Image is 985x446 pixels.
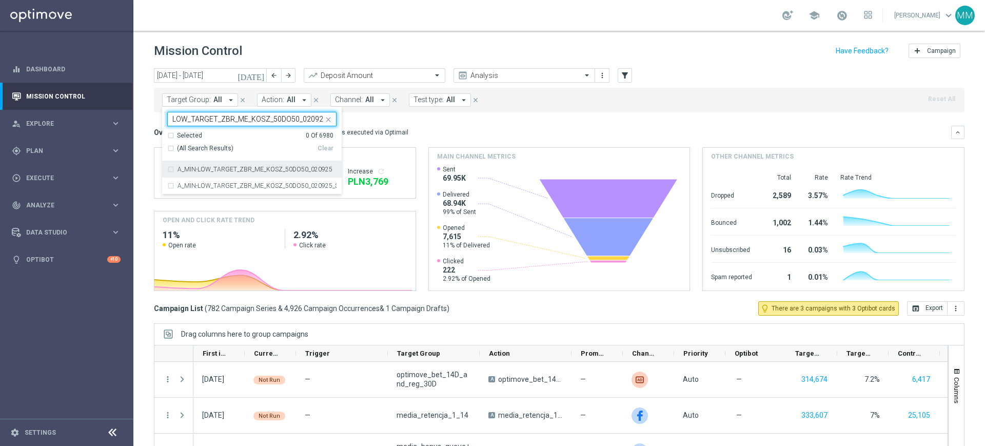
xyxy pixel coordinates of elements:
[111,119,121,128] i: keyboard_arrow_right
[311,94,321,106] button: close
[683,411,699,419] span: Auto
[306,131,333,140] div: 0 Of 6980
[253,375,285,384] colored-tag: Not Run
[11,92,121,101] button: Mission Control
[10,428,19,437] i: settings
[11,256,121,264] button: lightbulb Optibot +10
[913,47,921,55] i: add
[907,304,964,312] multiple-options-button: Export to CSV
[620,71,629,80] i: filter_alt
[632,408,648,424] img: Facebook Custom Audience
[267,68,281,83] button: arrow_back
[954,129,961,136] i: keyboard_arrow_down
[11,228,121,237] button: Data Studio keyboard_arrow_right
[178,183,337,189] label: A_MIN-LOW_TARGET_ZBR_ME_KOSZ_50DO50_020925_SMS
[803,173,828,182] div: Rate
[11,120,121,128] div: person_search Explore keyboard_arrow_right
[365,95,374,104] span: All
[443,199,476,208] span: 68.94K
[12,146,21,156] i: gps_fixed
[26,55,121,83] a: Dashboard
[178,166,332,172] label: A_MIN-LOW_TARGET_ZBR_ME_KOSZ_50DO50_020925
[443,257,490,265] span: Clicked
[287,95,295,104] span: All
[181,330,308,338] span: Drag columns here to group campaigns
[238,94,247,106] button: close
[308,70,318,81] i: trending_up
[711,214,752,230] div: Bounced
[736,411,742,420] span: —
[632,372,648,388] img: Criteo
[213,95,222,104] span: All
[335,95,363,104] span: Channel:
[764,268,791,284] div: 1
[26,175,111,181] span: Execute
[163,375,172,384] button: more_vert
[927,47,956,54] span: Campaign
[285,72,292,79] i: arrow_forward
[162,131,342,195] ng-dropdown-panel: Options list
[443,232,490,241] span: 7,615
[12,83,121,110] div: Mission Control
[26,148,111,154] span: Plan
[618,68,632,83] button: filter_alt
[259,377,280,383] span: Not Run
[107,256,121,263] div: +10
[893,8,955,23] a: [PERSON_NAME]keyboard_arrow_down
[489,350,510,357] span: Action
[446,95,455,104] span: All
[711,268,752,284] div: Spam reported
[312,96,320,104] i: close
[803,186,828,203] div: 3.57%
[840,173,956,182] div: Rate Trend
[154,398,193,434] div: Press SPACE to select this row.
[323,113,331,122] button: close
[498,411,563,420] span: media_retencja_1_14
[12,201,111,210] div: Analyze
[254,350,279,357] span: Current Status
[580,375,586,384] span: —
[11,174,121,182] button: play_circle_outline Execute keyboard_arrow_right
[598,71,606,80] i: more_vert
[459,95,468,105] i: arrow_drop_down
[181,330,308,338] div: Row Groups
[948,301,964,316] button: more_vert
[711,186,752,203] div: Dropped
[907,409,931,422] button: 25,105
[764,214,791,230] div: 1,002
[735,350,758,357] span: Optibot
[26,202,111,208] span: Analyze
[472,96,479,104] i: close
[943,10,954,21] span: keyboard_arrow_down
[11,65,121,73] button: equalizer Dashboard
[397,411,468,420] span: media_retencja_1_14
[154,68,267,83] input: Select date range
[12,119,111,128] div: Explore
[809,10,820,21] span: school
[12,246,121,273] div: Optibot
[909,44,960,58] button: add Campaign
[870,411,880,419] span: 7%
[163,229,277,241] h2: 11%
[154,128,187,137] h3: Overview:
[177,131,202,140] div: Selected
[305,411,310,419] span: —
[632,350,657,357] span: Channel
[911,373,931,386] button: 6,417
[454,68,595,83] ng-select: Analysis
[238,71,265,80] i: [DATE]
[581,350,605,357] span: Promotions
[257,93,311,107] button: Action: All arrow_drop_down
[26,83,121,110] a: Mission Control
[348,176,407,188] div: PLN3,769
[168,241,196,249] span: Open rate
[12,255,21,264] i: lightbulb
[299,241,326,249] span: Click rate
[348,167,407,176] div: Increase
[12,65,21,74] i: equalizer
[167,95,211,104] span: Target Group:
[736,375,742,384] span: —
